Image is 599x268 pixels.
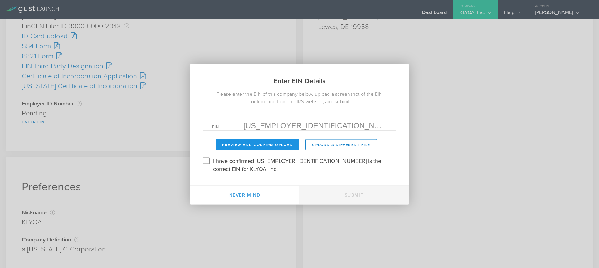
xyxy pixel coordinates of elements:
[190,186,299,204] button: Never mind
[190,64,409,90] h2: Enter EIN Details
[305,139,377,150] button: Upload a different File
[568,238,599,268] iframe: Chat Widget
[213,156,395,173] label: I have confirmed [US_EMPLOYER_IDENTIFICATION_NUMBER] is the correct EIN for KLYQA, Inc.
[190,90,409,105] div: Please enter the EIN of this company below, upload a screenshot of the EIN confirmation from the ...
[216,139,299,150] button: Preview and Confirm Upload
[212,125,243,130] label: EIN
[243,121,387,130] input: Required
[299,186,409,204] button: Submit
